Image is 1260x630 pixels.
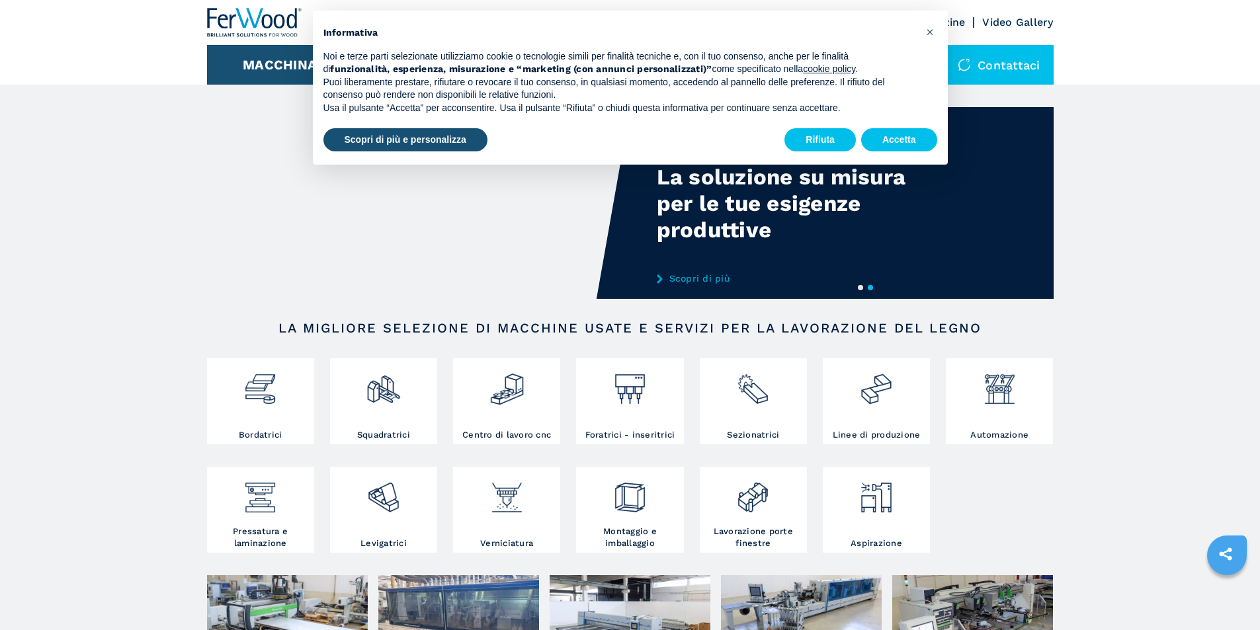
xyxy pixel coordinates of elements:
[859,470,894,515] img: aspirazione_1.png
[823,467,930,553] a: Aspirazione
[366,362,401,407] img: squadratrici_2.png
[926,24,934,40] span: ×
[243,57,331,73] button: Macchinari
[982,362,1017,407] img: automazione.png
[453,467,560,553] a: Verniciatura
[207,358,314,444] a: Bordatrici
[323,26,916,40] h2: Informativa
[657,273,916,284] a: Scopri di più
[357,429,410,441] h3: Squadratrici
[360,537,407,549] h3: Levigatrici
[480,537,533,549] h3: Verniciatura
[700,467,807,553] a: Lavorazione porte finestre
[207,8,302,37] img: Ferwood
[366,470,401,515] img: levigatrici_2.png
[330,63,712,74] strong: funzionalità, esperienza, misurazione e “marketing (con annunci personalizzati)”
[958,58,971,71] img: Contattaci
[700,358,807,444] a: Sezionatrici
[323,128,487,152] button: Scopri di più e personalizza
[859,362,894,407] img: linee_di_produzione_2.png
[945,45,1054,85] div: Contattaci
[323,102,916,115] p: Usa il pulsante “Accetta” per acconsentire. Usa il pulsante “Rifiuta” o chiudi questa informativa...
[861,128,937,152] button: Accetta
[982,16,1053,28] a: Video Gallery
[576,467,683,553] a: Montaggio e imballaggio
[323,76,916,102] p: Puoi liberamente prestare, rifiutare o revocare il tuo consenso, in qualsiasi momento, accedendo ...
[858,285,863,290] button: 1
[576,358,683,444] a: Foratrici - inseritrici
[207,107,630,299] video: Your browser does not support the video tag.
[735,362,771,407] img: sezionatrici_2.png
[833,429,921,441] h3: Linee di produzione
[453,358,560,444] a: Centro di lavoro cnc
[323,50,916,76] p: Noi e terze parti selezionate utilizziamo cookie o tecnologie simili per finalità tecniche e, con...
[243,362,278,407] img: bordatrici_1.png
[1209,537,1242,571] a: sharethis
[851,537,902,549] h3: Aspirazione
[462,429,551,441] h3: Centro di lavoro cnc
[243,470,278,515] img: pressa-strettoia.png
[489,470,525,515] img: verniciatura_1.png
[868,285,873,290] button: 2
[727,429,779,441] h3: Sezionatrici
[946,358,1053,444] a: Automazione
[1204,571,1250,620] iframe: Chat
[207,467,314,553] a: Pressatura e laminazione
[489,362,525,407] img: centro_di_lavoro_cnc_2.png
[920,21,941,42] button: Chiudi questa informativa
[249,320,1011,336] h2: LA MIGLIORE SELEZIONE DI MACCHINE USATE E SERVIZI PER LA LAVORAZIONE DEL LEGNO
[239,429,282,441] h3: Bordatrici
[970,429,1029,441] h3: Automazione
[803,63,855,74] a: cookie policy
[579,526,680,549] h3: Montaggio e imballaggio
[585,429,675,441] h3: Foratrici - inseritrici
[784,128,856,152] button: Rifiuta
[823,358,930,444] a: Linee di produzione
[330,467,437,553] a: Levigatrici
[703,526,804,549] h3: Lavorazione porte finestre
[612,470,648,515] img: montaggio_imballaggio_2.png
[612,362,648,407] img: foratrici_inseritrici_2.png
[210,526,311,549] h3: Pressatura e laminazione
[735,470,771,515] img: lavorazione_porte_finestre_2.png
[330,358,437,444] a: Squadratrici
